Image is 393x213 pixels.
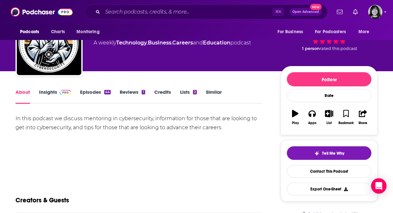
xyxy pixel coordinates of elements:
[203,40,230,46] a: Education
[368,5,382,19] button: Show profile menu
[358,121,367,125] div: Share
[311,26,355,38] button: open menu
[308,121,317,125] div: Apps
[85,5,327,19] div: Search podcasts, credits, & more...
[322,151,344,156] span: Tell Me Why
[289,8,322,16] button: Open AdvancedNew
[287,165,371,178] a: Contact This Podcast
[47,26,69,38] a: Charts
[310,4,322,10] span: New
[116,40,147,46] a: Technology
[76,27,99,36] span: Monitoring
[11,6,73,18] img: Podchaser - Follow, Share and Rate Podcasts
[334,6,345,17] a: Show notifications dropdown
[60,90,71,95] img: Podchaser Pro
[180,89,197,104] a: Lists2
[72,26,108,38] button: open menu
[15,196,69,204] h2: Creators & Guests
[193,90,197,94] div: 2
[368,5,382,19] img: User Profile
[327,121,332,125] div: List
[20,27,39,36] span: Podcasts
[338,121,354,125] div: Bookmark
[273,26,311,38] button: open menu
[371,178,387,194] div: Open Intercom Messenger
[94,39,251,47] div: A weekly podcast
[302,46,320,51] span: 1 person
[51,27,65,36] span: Charts
[103,7,272,17] input: Search podcasts, credits, & more...
[15,114,263,132] div: In this podcast we discuss mentoring in cybersecurity, information for those that are looking to ...
[171,40,172,46] span: ,
[80,89,111,104] a: Episodes44
[142,90,145,94] div: 1
[292,121,299,125] div: Play
[17,11,81,75] img: Cybersecurity Mentors Podcast
[315,27,346,36] span: For Podcasters
[354,26,378,38] button: open menu
[320,46,357,51] span: rated this podcast
[314,151,319,156] img: tell me why sparkle
[368,5,382,19] span: Logged in as parkdalepublicity1
[350,6,360,17] a: Show notifications dropdown
[287,72,371,86] button: Follow
[338,106,354,129] button: Bookmark
[15,89,30,104] a: About
[172,40,193,46] a: Careers
[148,40,171,46] a: Business
[193,40,203,46] span: and
[287,89,371,102] div: Rate
[206,89,222,104] a: Similar
[15,26,47,38] button: open menu
[287,146,371,160] button: tell me why sparkleTell Me Why
[120,89,145,104] a: Reviews1
[277,27,303,36] span: For Business
[304,106,320,129] button: Apps
[355,106,371,129] button: Share
[358,27,369,36] span: More
[292,10,319,14] span: Open Advanced
[104,90,111,94] div: 44
[287,106,304,129] button: Play
[272,8,284,16] span: ⌘ K
[154,89,171,104] a: Credits
[147,40,148,46] span: ,
[39,89,71,104] a: InsightsPodchaser Pro
[321,106,338,129] button: List
[287,183,371,195] button: Export One-Sheet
